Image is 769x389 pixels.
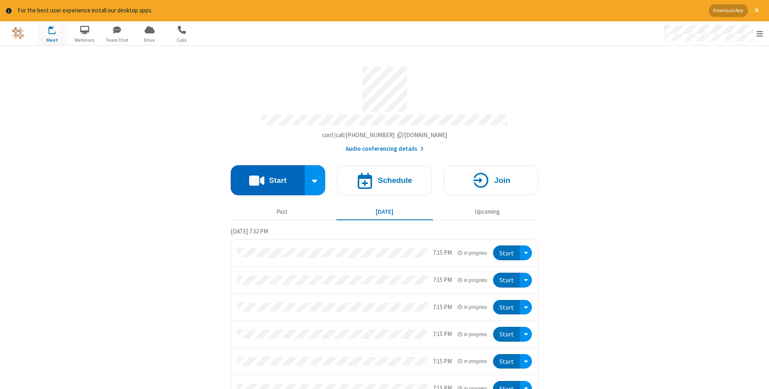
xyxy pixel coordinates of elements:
[231,165,305,195] button: Start
[346,144,424,154] button: Audio conferencing details
[269,176,286,184] h4: Start
[520,300,532,315] div: Open menu
[458,357,487,365] em: in progress
[305,165,326,195] div: Start conference options
[378,176,412,184] h4: Schedule
[231,61,538,153] section: Account details
[336,205,433,220] button: [DATE]
[433,248,452,257] div: 7:15 PM
[458,303,487,311] em: in progress
[520,245,532,260] div: Open menu
[322,131,447,139] span: Copy my meeting room link
[493,273,520,288] button: Start
[433,330,452,339] div: 7:15 PM
[18,6,703,15] div: For the best user experience install our desktop apps.
[520,354,532,369] div: Open menu
[337,165,432,195] button: Schedule
[102,36,132,44] span: Team Chat
[709,4,748,17] button: Download App
[439,205,535,220] button: Upcoming
[493,327,520,342] button: Start
[234,205,330,220] button: Past
[494,176,510,184] h4: Join
[433,303,452,312] div: 7:15 PM
[167,36,197,44] span: Calls
[493,300,520,315] button: Start
[322,131,447,140] button: Copy my meeting room linkCopy my meeting room link
[444,165,538,195] button: Join
[433,276,452,285] div: 7:15 PM
[520,273,532,288] div: Open menu
[493,245,520,260] button: Start
[37,36,67,44] span: Meet
[458,249,487,257] em: in progress
[433,357,452,366] div: 7:15 PM
[135,36,165,44] span: Drive
[749,368,763,383] iframe: Chat
[12,27,24,39] img: QA Selenium DO NOT DELETE OR CHANGE
[458,276,487,284] em: in progress
[231,227,268,235] span: [DATE] 7:32 PM
[3,21,33,45] button: Logo
[458,330,487,338] em: in progress
[520,327,532,342] div: Open menu
[70,36,100,44] span: Webinars
[493,354,520,369] button: Start
[656,21,769,45] div: Open menu
[751,4,763,17] button: Close alert
[53,26,60,32] div: 12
